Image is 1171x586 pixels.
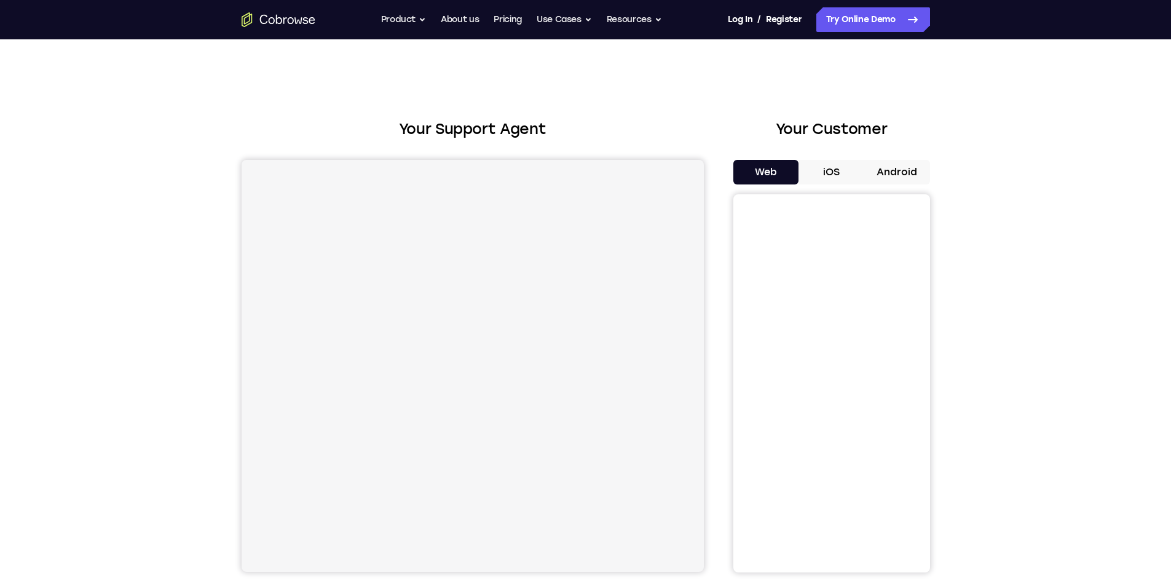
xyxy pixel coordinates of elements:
[728,7,752,32] a: Log In
[816,7,930,32] a: Try Online Demo
[537,7,592,32] button: Use Cases
[381,7,427,32] button: Product
[494,7,522,32] a: Pricing
[441,7,479,32] a: About us
[766,7,802,32] a: Register
[798,160,864,184] button: iOS
[733,118,930,140] h2: Your Customer
[242,160,704,572] iframe: Agent
[607,7,662,32] button: Resources
[733,160,799,184] button: Web
[242,12,315,27] a: Go to the home page
[864,160,930,184] button: Android
[242,118,704,140] h2: Your Support Agent
[757,12,761,27] span: /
